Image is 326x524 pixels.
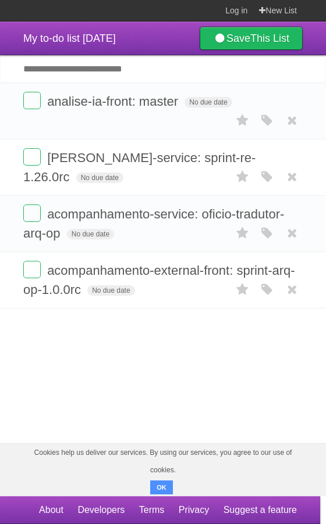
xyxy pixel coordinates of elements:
[23,207,284,241] span: acompanhamento-service: oficio-tradutor-arq-op
[87,285,134,296] span: No due date
[23,263,295,297] span: acompanhamento-external-front: sprint-arq-op-1.0.0rc
[232,280,254,299] label: Star task
[232,111,254,130] label: Star task
[139,499,165,521] a: Terms
[23,33,116,44] span: My to-do list [DATE]
[23,150,256,184] span: [PERSON_NAME]-service: sprint-re-1.26.0rc
[250,33,289,44] b: This List
[76,173,123,183] span: No due date
[23,204,41,222] label: Done
[23,92,41,109] label: Done
[232,167,254,186] label: Star task
[67,229,114,239] span: No due date
[47,94,181,109] span: analise-ia-front: master
[232,224,254,243] label: Star task
[150,480,173,494] button: OK
[23,148,41,166] label: Done
[39,499,63,521] a: About
[185,97,232,107] span: No due date
[23,261,41,278] label: Done
[200,27,303,50] a: SaveThis List
[77,499,125,521] a: Developers
[224,499,297,521] a: Suggest a feature
[179,499,209,521] a: Privacy
[12,444,314,479] span: Cookies help us deliver our services. By using our services, you agree to our use of cookies.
